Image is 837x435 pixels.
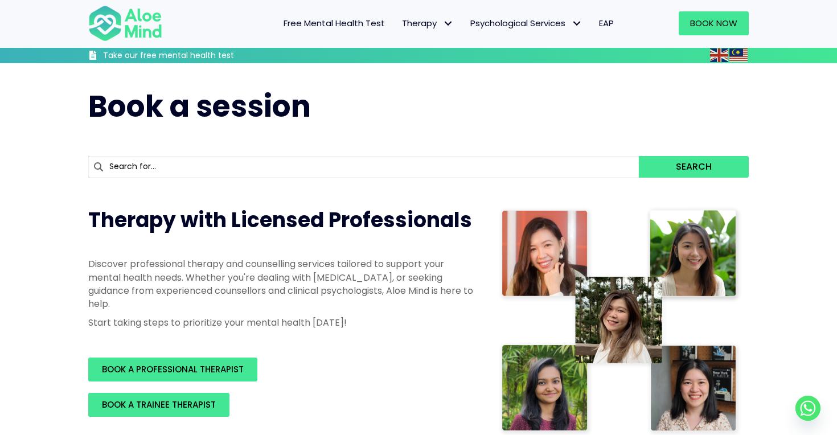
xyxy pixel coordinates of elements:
[102,363,244,375] span: BOOK A PROFESSIONAL THERAPIST
[102,399,216,411] span: BOOK A TRAINEE THERAPIST
[590,11,622,35] a: EAP
[88,358,257,381] a: BOOK A PROFESSIONAL THERAPIST
[284,17,385,29] span: Free Mental Health Test
[462,11,590,35] a: Psychological ServicesPsychological Services: submenu
[729,48,749,61] a: Malay
[402,17,453,29] span: Therapy
[729,48,748,62] img: ms
[88,156,639,178] input: Search for...
[88,316,475,329] p: Start taking steps to prioritize your mental health [DATE]!
[639,156,749,178] button: Search
[88,85,311,127] span: Book a session
[470,17,582,29] span: Psychological Services
[710,48,728,62] img: en
[795,396,820,421] a: Whatsapp
[177,11,622,35] nav: Menu
[88,50,295,63] a: Take our free mental health test
[690,17,737,29] span: Book Now
[679,11,749,35] a: Book Now
[440,15,456,32] span: Therapy: submenu
[599,17,614,29] span: EAP
[710,48,729,61] a: English
[88,393,229,417] a: BOOK A TRAINEE THERAPIST
[88,206,472,235] span: Therapy with Licensed Professionals
[393,11,462,35] a: TherapyTherapy: submenu
[88,257,475,310] p: Discover professional therapy and counselling services tailored to support your mental health nee...
[88,5,162,42] img: Aloe mind Logo
[568,15,585,32] span: Psychological Services: submenu
[275,11,393,35] a: Free Mental Health Test
[103,50,295,61] h3: Take our free mental health test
